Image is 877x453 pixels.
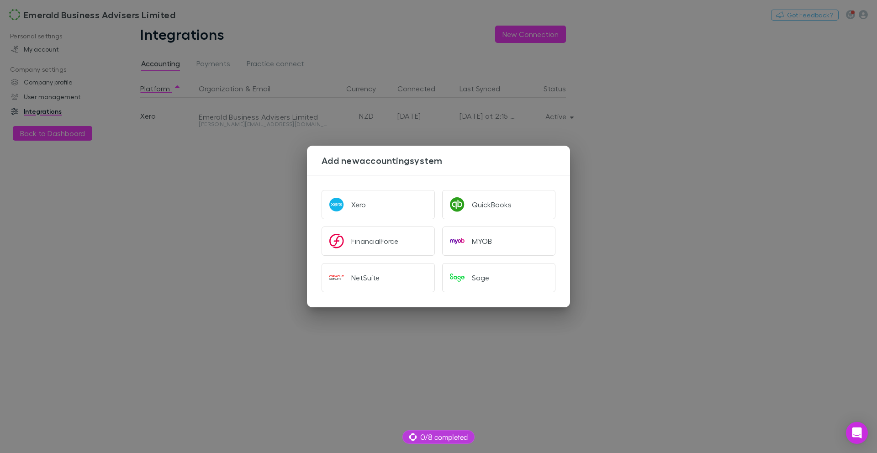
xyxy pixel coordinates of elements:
h3: Add new accounting system [322,155,570,166]
button: FinancialForce [322,226,435,256]
img: MYOB's Logo [450,234,465,248]
div: NetSuite [351,273,380,282]
div: MYOB [472,237,492,246]
img: Xero's Logo [329,197,344,212]
img: QuickBooks's Logo [450,197,465,212]
button: Sage [442,263,555,292]
div: Open Intercom Messenger [846,422,868,444]
button: MYOB [442,226,555,256]
img: Sage's Logo [450,270,465,285]
div: FinancialForce [351,237,398,246]
div: QuickBooks [472,200,512,209]
img: NetSuite's Logo [329,270,344,285]
img: FinancialForce's Logo [329,234,344,248]
button: NetSuite [322,263,435,292]
div: Sage [472,273,489,282]
button: Xero [322,190,435,219]
div: Xero [351,200,366,209]
button: QuickBooks [442,190,555,219]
